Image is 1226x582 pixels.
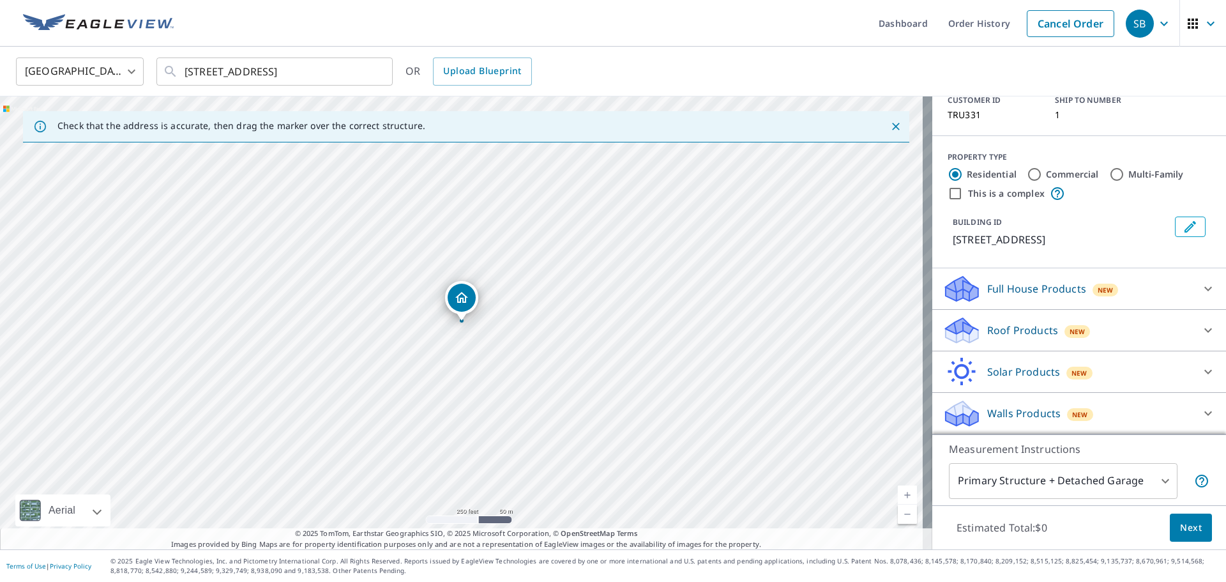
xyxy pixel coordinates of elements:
[6,562,46,571] a: Terms of Use
[1070,326,1086,337] span: New
[1072,410,1088,420] span: New
[987,364,1060,379] p: Solar Products
[1128,168,1184,181] label: Multi-Family
[295,528,638,539] span: © 2025 TomTom, Earthstar Geographics SIO, © 2025 Microsoft Corporation, ©
[1055,110,1147,120] p: 1
[1046,168,1099,181] label: Commercial
[1027,10,1114,37] a: Cancel Order
[6,562,91,570] p: |
[443,63,521,79] span: Upload Blueprint
[1098,285,1114,295] span: New
[948,151,1211,163] div: PROPERTY TYPE
[57,120,425,132] p: Check that the address is accurate, then drag the marker over the correct structure.
[946,514,1057,542] p: Estimated Total: $0
[967,168,1017,181] label: Residential
[949,441,1209,457] p: Measurement Instructions
[185,54,367,89] input: Search by address or latitude-longitude
[45,494,79,526] div: Aerial
[953,217,1002,227] p: BUILDING ID
[50,562,91,571] a: Privacy Policy
[1126,10,1154,38] div: SB
[948,95,1040,106] p: CUSTOMER ID
[987,281,1086,296] p: Full House Products
[617,528,638,538] a: Terms
[953,232,1170,247] p: [STREET_ADDRESS]
[1180,520,1202,536] span: Next
[1055,95,1147,106] p: SHIP TO NUMBER
[898,505,917,524] a: Current Level 17, Zoom Out
[23,14,174,33] img: EV Logo
[1170,514,1212,542] button: Next
[968,187,1045,200] label: This is a complex
[16,54,144,89] div: [GEOGRAPHIC_DATA]
[15,494,110,526] div: Aerial
[987,323,1058,338] p: Roof Products
[942,315,1216,346] div: Roof ProductsNew
[948,110,1040,120] p: TRU331
[445,281,478,321] div: Dropped pin, building 1, Residential property, 2516 Willow Oak Ct Modesto, CA 95355
[1071,368,1087,378] span: New
[405,57,532,86] div: OR
[949,463,1177,499] div: Primary Structure + Detached Garage
[942,398,1216,429] div: Walls ProductsNew
[1175,217,1206,237] button: Edit building 1
[433,57,531,86] a: Upload Blueprint
[898,486,917,505] a: Current Level 17, Zoom In
[110,556,1220,576] p: © 2025 Eagle View Technologies, Inc. and Pictometry International Corp. All Rights Reserved. Repo...
[1194,473,1209,489] span: Your report will include the primary structure and a detached garage if one exists.
[942,356,1216,387] div: Solar ProductsNew
[987,406,1061,421] p: Walls Products
[561,528,614,538] a: OpenStreetMap
[888,118,904,135] button: Close
[942,273,1216,304] div: Full House ProductsNew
